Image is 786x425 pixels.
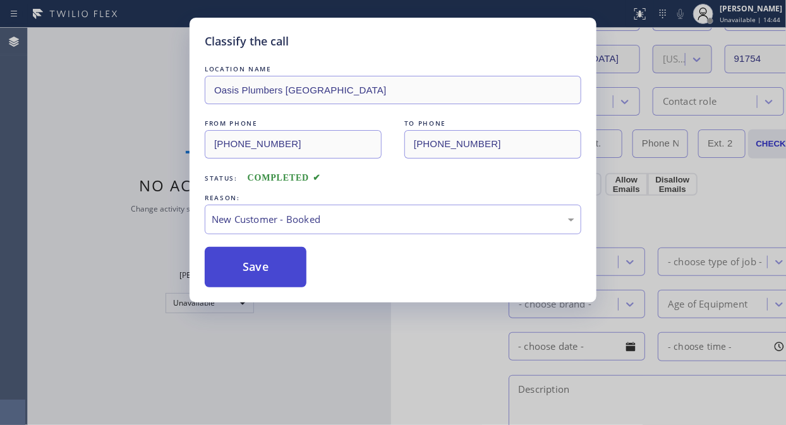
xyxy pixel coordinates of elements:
[205,63,581,76] div: LOCATION NAME
[404,117,581,130] div: TO PHONE
[212,212,574,227] div: New Customer - Booked
[205,247,306,287] button: Save
[205,33,289,50] h5: Classify the call
[205,130,382,159] input: From phone
[248,173,321,183] span: COMPLETED
[404,130,581,159] input: To phone
[205,174,238,183] span: Status:
[205,117,382,130] div: FROM PHONE
[205,191,581,205] div: REASON:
